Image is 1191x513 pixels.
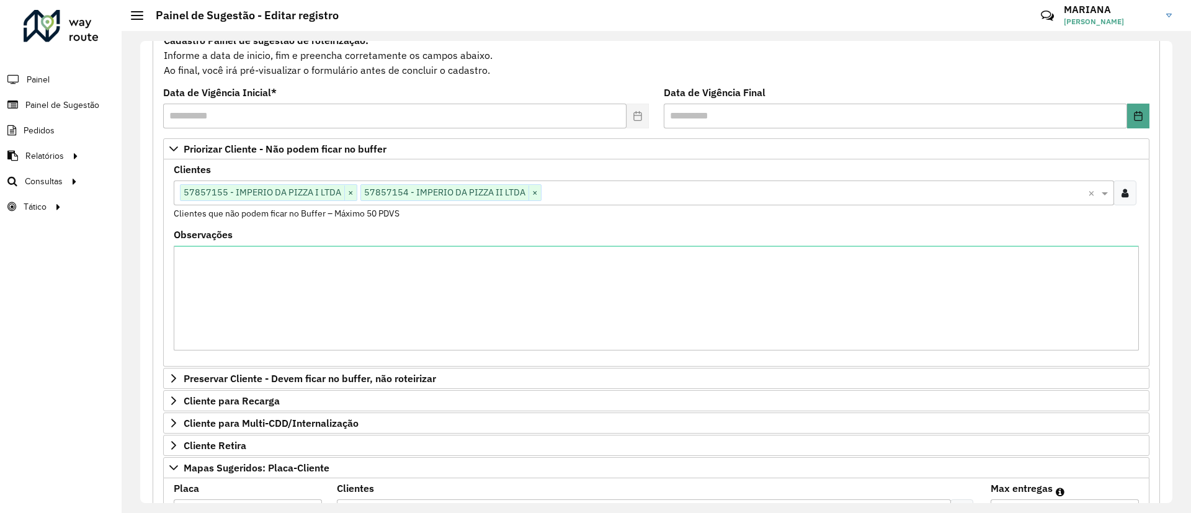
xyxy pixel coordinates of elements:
span: Cliente para Recarga [184,396,280,406]
span: × [344,185,357,200]
div: Priorizar Cliente - Não podem ficar no buffer [163,159,1149,367]
span: Painel de Sugestão [25,99,99,112]
label: Max entregas [991,481,1053,496]
h3: MARIANA [1064,4,1157,16]
label: Data de Vigência Inicial [163,85,277,100]
span: 57857155 - IMPERIO DA PIZZA I LTDA [181,185,344,200]
label: Clientes [337,481,374,496]
span: Cliente para Multi-CDD/Internalização [184,418,359,428]
span: Relatórios [25,149,64,163]
span: Cliente Retira [184,440,246,450]
span: 57857154 - IMPERIO DA PIZZA II LTDA [361,185,529,200]
h2: Painel de Sugestão - Editar registro [143,9,339,22]
span: Consultas [25,175,63,188]
span: [PERSON_NAME] [1064,16,1157,27]
a: Mapas Sugeridos: Placa-Cliente [163,457,1149,478]
em: Máximo de clientes que serão colocados na mesma rota com os clientes informados [1056,487,1064,497]
span: Mapas Sugeridos: Placa-Cliente [184,463,329,473]
a: Priorizar Cliente - Não podem ficar no buffer [163,138,1149,159]
a: Cliente para Multi-CDD/Internalização [163,413,1149,434]
a: Contato Rápido [1034,2,1061,29]
span: Preservar Cliente - Devem ficar no buffer, não roteirizar [184,373,436,383]
small: Clientes que não podem ficar no Buffer – Máximo 50 PDVS [174,208,399,219]
div: Informe a data de inicio, fim e preencha corretamente os campos abaixo. Ao final, você irá pré-vi... [163,32,1149,78]
span: Clear all [1088,185,1099,200]
label: Data de Vigência Final [664,85,765,100]
a: Cliente para Recarga [163,390,1149,411]
span: Tático [24,200,47,213]
span: Pedidos [24,124,55,137]
button: Choose Date [1127,104,1149,128]
strong: Cadastro Painel de sugestão de roteirização: [164,34,368,47]
label: Placa [174,481,199,496]
span: Painel [27,73,50,86]
label: Clientes [174,162,211,177]
span: Priorizar Cliente - Não podem ficar no buffer [184,144,386,154]
a: Cliente Retira [163,435,1149,456]
label: Observações [174,227,233,242]
a: Preservar Cliente - Devem ficar no buffer, não roteirizar [163,368,1149,389]
span: × [529,185,541,200]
